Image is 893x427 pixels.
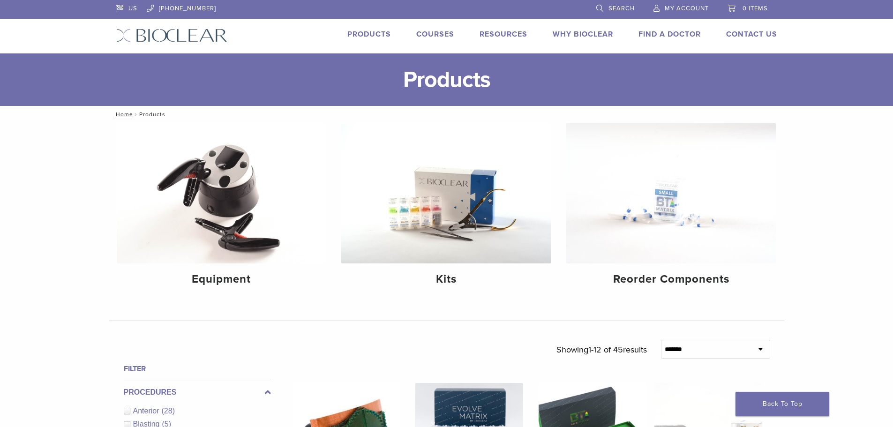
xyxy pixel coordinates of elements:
[133,407,162,415] span: Anterior
[480,30,527,39] a: Resources
[556,340,647,360] p: Showing results
[665,5,709,12] span: My Account
[588,345,623,355] span: 1-12 of 45
[341,123,551,294] a: Kits
[349,271,544,288] h4: Kits
[133,112,139,117] span: /
[116,29,227,42] img: Bioclear
[109,106,784,123] nav: Products
[347,30,391,39] a: Products
[566,123,776,294] a: Reorder Components
[124,363,271,375] h4: Filter
[117,123,327,294] a: Equipment
[113,111,133,118] a: Home
[117,123,327,263] img: Equipment
[124,271,319,288] h4: Equipment
[162,407,175,415] span: (28)
[608,5,635,12] span: Search
[735,392,829,416] a: Back To Top
[416,30,454,39] a: Courses
[743,5,768,12] span: 0 items
[341,123,551,263] img: Kits
[574,271,769,288] h4: Reorder Components
[726,30,777,39] a: Contact Us
[553,30,613,39] a: Why Bioclear
[124,387,271,398] label: Procedures
[566,123,776,263] img: Reorder Components
[638,30,701,39] a: Find A Doctor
